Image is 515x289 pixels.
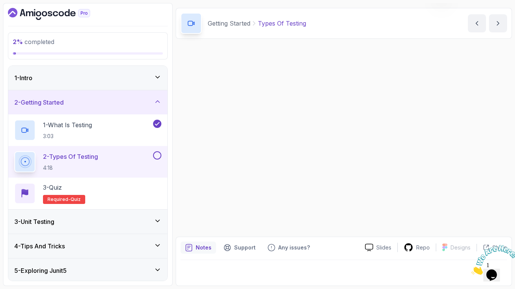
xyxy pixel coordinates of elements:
a: Slides [359,243,397,251]
p: Any issues? [278,244,310,251]
button: Support button [219,242,260,254]
iframe: chat widget [468,242,515,278]
button: notes button [181,242,216,254]
p: Notes [196,244,212,251]
p: Slides [376,244,391,251]
button: Feedback button [263,242,314,254]
p: Repo [416,244,430,251]
a: Repo [398,243,436,252]
p: Support [234,244,256,251]
img: Chat attention grabber [3,3,50,33]
p: Designs [451,244,471,251]
span: 1 [3,3,6,9]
